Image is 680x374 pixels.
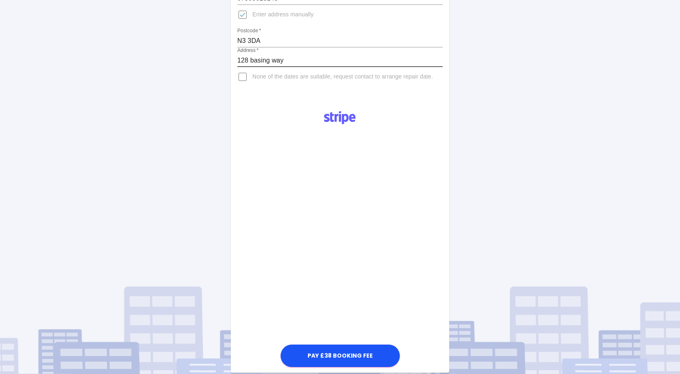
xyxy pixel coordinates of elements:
label: Address [237,47,259,54]
img: Logo [319,108,360,128]
span: None of the dates are suitable, request contact to arrange repair date. [252,73,433,81]
span: Enter address manually [252,11,314,19]
iframe: Secure payment input frame [279,130,401,342]
label: Postcode [237,27,261,34]
button: Pay £38 Booking Fee [281,345,400,367]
